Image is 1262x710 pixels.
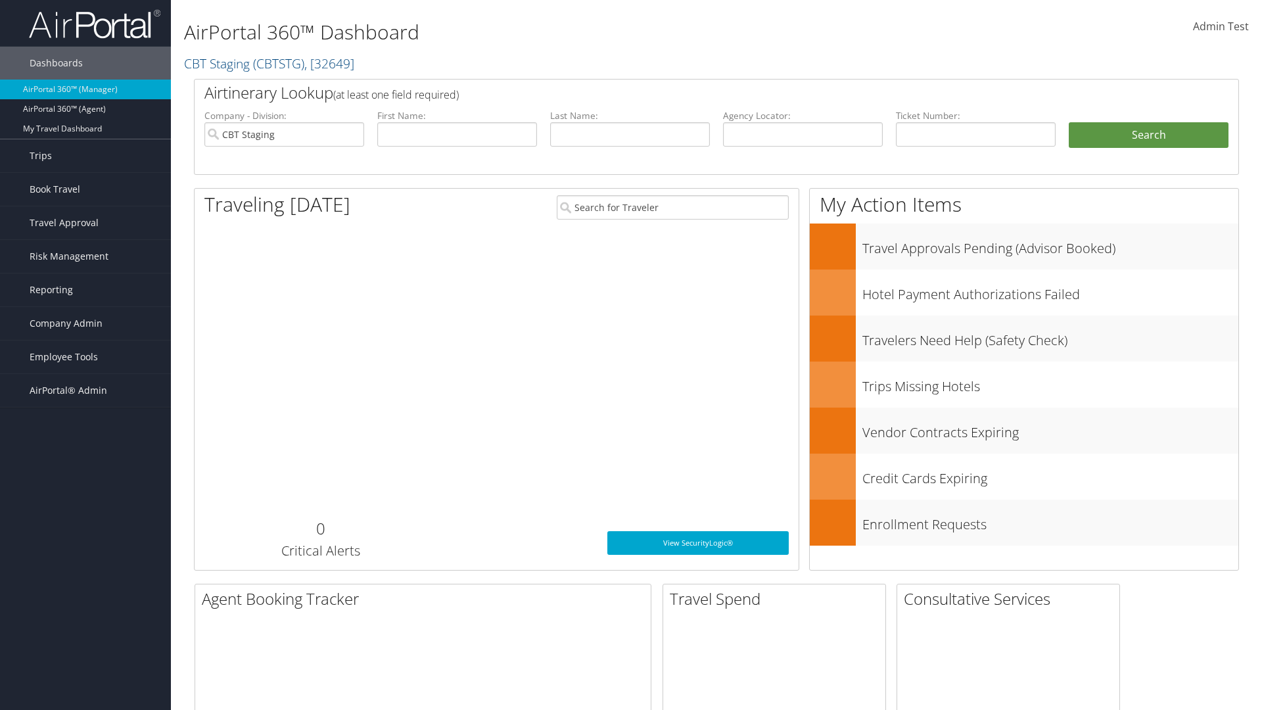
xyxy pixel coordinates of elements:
button: Search [1069,122,1228,149]
span: Travel Approval [30,206,99,239]
input: Search for Traveler [557,195,789,220]
a: Travelers Need Help (Safety Check) [810,316,1238,362]
span: Dashboards [30,47,83,80]
label: Company - Division: [204,109,364,122]
img: airportal-logo.png [29,9,160,39]
a: View SecurityLogic® [607,531,789,555]
h3: Trips Missing Hotels [862,371,1238,396]
label: Ticket Number: [896,109,1056,122]
h2: Consultative Services [904,588,1119,610]
a: Trips Missing Hotels [810,362,1238,408]
span: Risk Management [30,240,108,273]
h3: Travel Approvals Pending (Advisor Booked) [862,233,1238,258]
span: AirPortal® Admin [30,374,107,407]
h2: Agent Booking Tracker [202,588,651,610]
h3: Vendor Contracts Expiring [862,417,1238,442]
h3: Enrollment Requests [862,509,1238,534]
span: Company Admin [30,307,103,340]
span: Trips [30,139,52,172]
span: , [ 32649 ] [304,55,354,72]
h1: AirPortal 360™ Dashboard [184,18,894,46]
span: ( CBTSTG ) [253,55,304,72]
h3: Credit Cards Expiring [862,463,1238,488]
h2: 0 [204,517,436,540]
h2: Travel Spend [670,588,885,610]
a: Credit Cards Expiring [810,454,1238,500]
a: CBT Staging [184,55,354,72]
label: First Name: [377,109,537,122]
h3: Travelers Need Help (Safety Check) [862,325,1238,350]
a: Vendor Contracts Expiring [810,408,1238,454]
span: (at least one field required) [333,87,459,102]
h1: Traveling [DATE] [204,191,350,218]
h1: My Action Items [810,191,1238,218]
label: Agency Locator: [723,109,883,122]
a: Travel Approvals Pending (Advisor Booked) [810,224,1238,270]
span: Reporting [30,273,73,306]
h2: Airtinerary Lookup [204,82,1142,104]
h3: Hotel Payment Authorizations Failed [862,279,1238,304]
span: Admin Test [1193,19,1249,34]
a: Admin Test [1193,7,1249,47]
span: Book Travel [30,173,80,206]
a: Enrollment Requests [810,500,1238,546]
h3: Critical Alerts [204,542,436,560]
label: Last Name: [550,109,710,122]
a: Hotel Payment Authorizations Failed [810,270,1238,316]
span: Employee Tools [30,341,98,373]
